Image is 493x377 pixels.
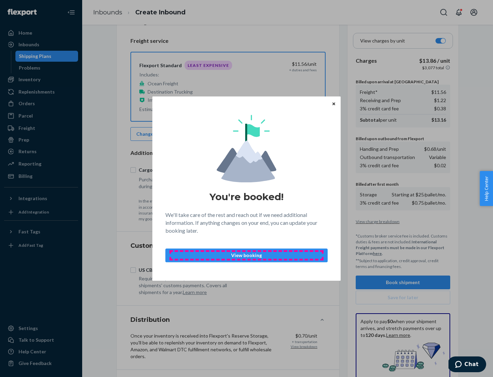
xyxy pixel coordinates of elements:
[171,252,322,259] p: View booking
[217,115,276,182] img: svg+xml,%3Csvg%20viewBox%3D%220%200%20174%20197%22%20fill%3D%22none%22%20xmlns%3D%22http%3A%2F%2F...
[165,248,328,262] button: View booking
[330,100,337,107] button: Close
[165,211,328,235] p: We'll take care of the rest and reach out if we need additional information. If anything changes ...
[16,5,30,11] span: Chat
[210,191,283,203] h1: You're booked!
